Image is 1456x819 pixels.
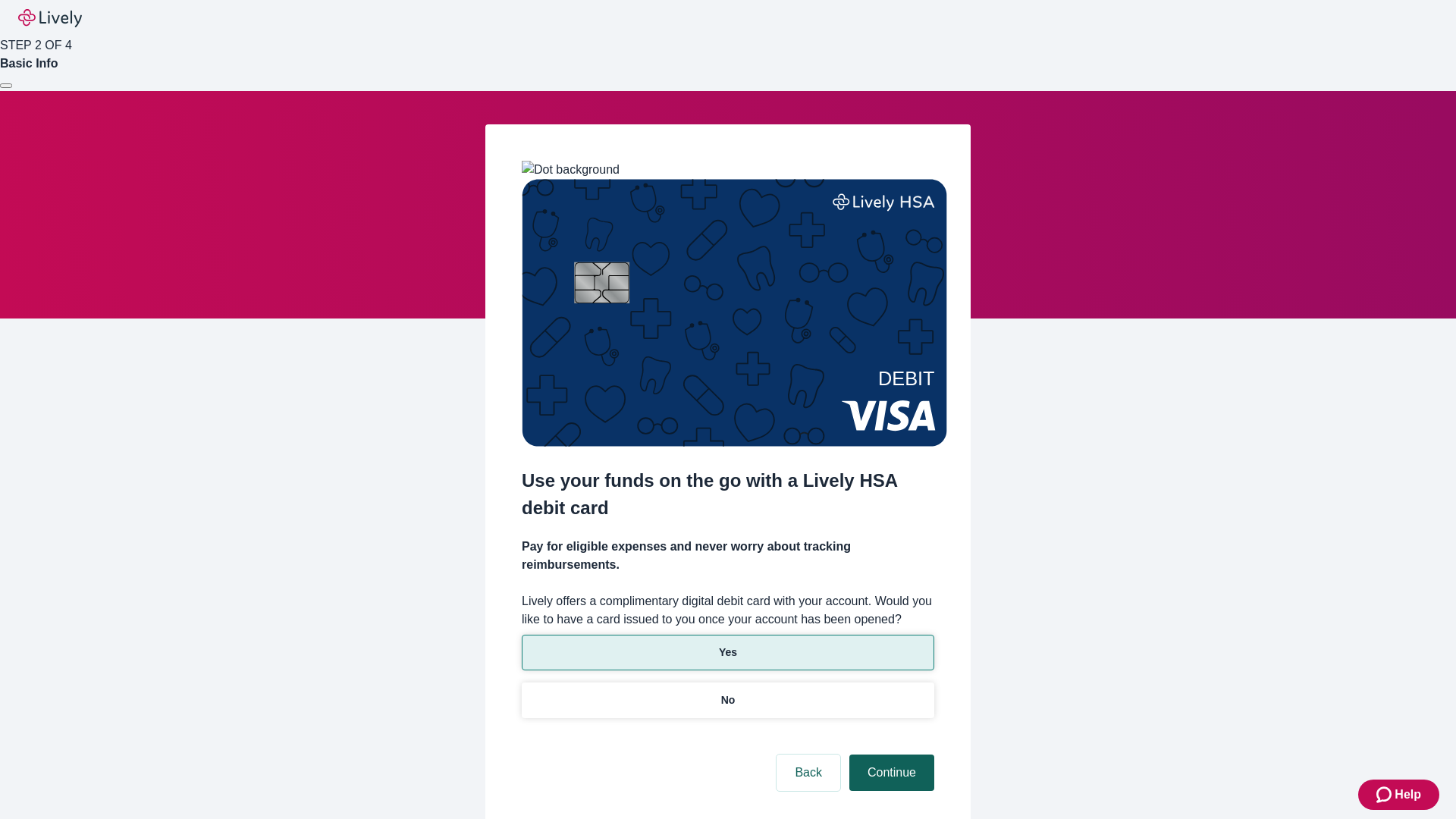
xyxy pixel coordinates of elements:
[1376,786,1395,804] svg: Zendesk support icon
[1395,786,1421,804] span: Help
[721,692,736,708] p: No
[522,635,934,670] button: Yes
[777,755,840,791] button: Back
[522,682,934,718] button: No
[522,161,620,179] img: Dot background
[522,538,934,574] h4: Pay for eligible expenses and never worry about tracking reimbursements.
[719,645,737,661] p: Yes
[522,592,934,629] label: Lively offers a complimentary digital debit card with your account. Would you like to have a card...
[18,9,82,27] img: Lively
[1358,780,1439,810] button: Zendesk support iconHelp
[522,467,934,522] h2: Use your funds on the go with a Lively HSA debit card
[522,179,947,447] img: Debit card
[849,755,934,791] button: Continue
